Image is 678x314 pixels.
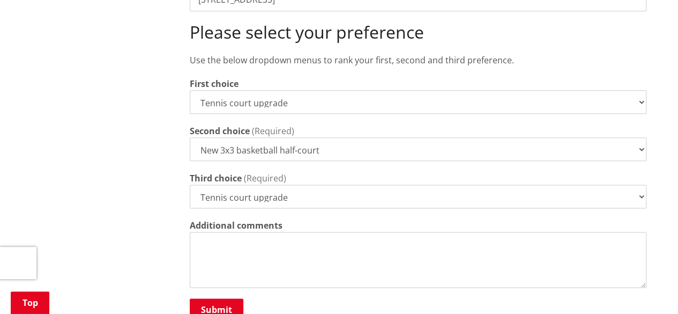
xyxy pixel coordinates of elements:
span: (Required) [244,172,286,184]
p: Use the below dropdown menus to rank your first, second and third preference. [190,54,646,67]
label: First choice [190,77,239,90]
label: Additional comments [190,219,282,232]
iframe: Messenger Launcher [629,269,667,308]
label: Second choice [190,125,250,137]
h2: Please select your preference [190,22,646,42]
label: Third choice [190,172,242,185]
a: Top [11,291,49,314]
span: (Required) [252,125,294,137]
